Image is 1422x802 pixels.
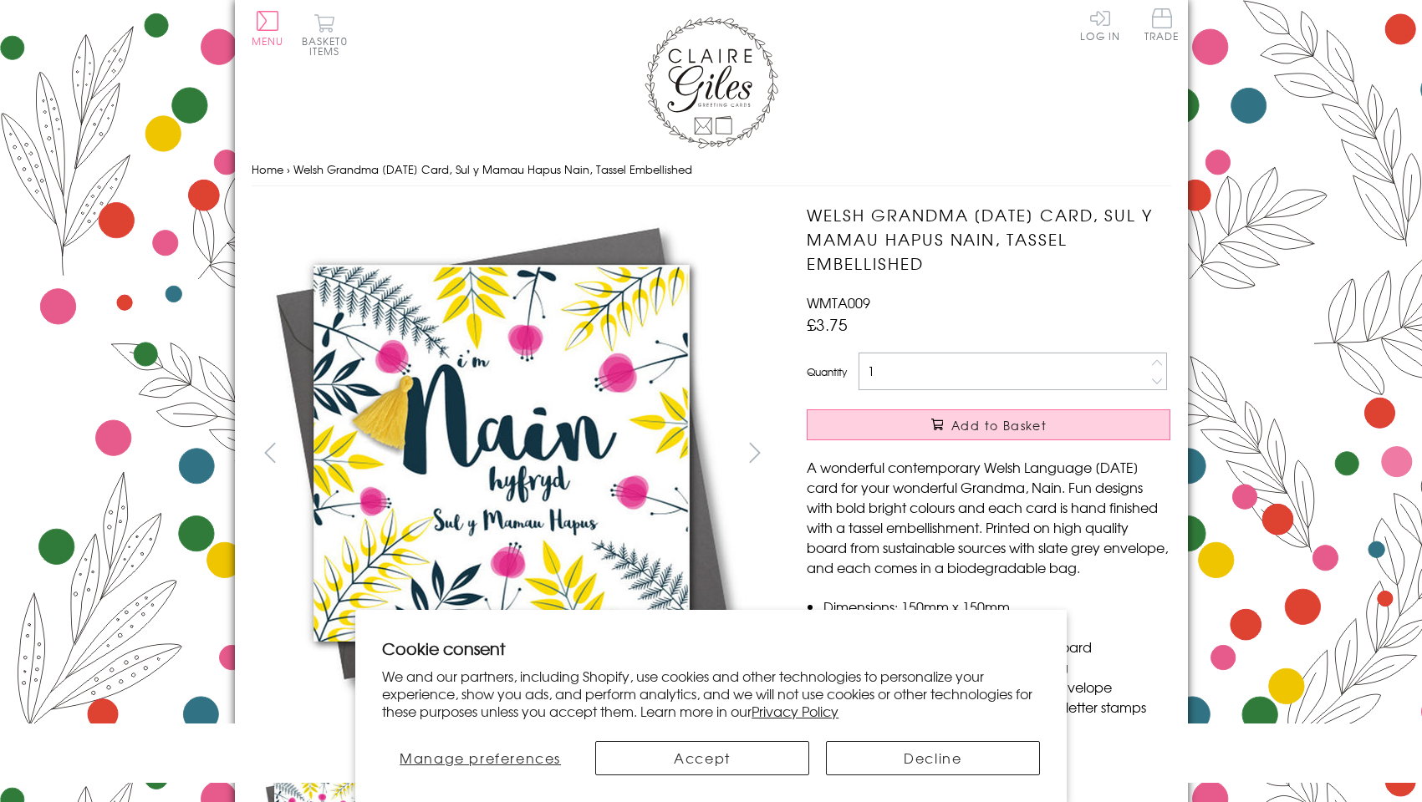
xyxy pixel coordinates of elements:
span: 0 items [309,33,348,58]
a: Trade [1144,8,1180,44]
h1: Welsh Grandma [DATE] Card, Sul y Mamau Hapus Nain, Tassel Embellished [807,203,1170,275]
img: Welsh Grandma Mother's Day Card, Sul y Mamau Hapus Nain, Tassel Embellished [773,203,1275,704]
button: Menu [252,11,284,46]
span: › [287,161,290,177]
button: Basket0 items [302,13,348,56]
button: Accept [595,741,809,775]
label: Quantity [807,364,847,379]
button: next [736,434,773,471]
button: Manage preferences [382,741,578,775]
span: Welsh Grandma [DATE] Card, Sul y Mamau Hapus Nain, Tassel Embellished [293,161,692,177]
span: £3.75 [807,312,848,336]
span: Menu [252,33,284,48]
a: Log In [1080,8,1120,41]
li: Dimensions: 150mm x 150mm [823,596,1170,617]
span: Add to Basket [951,417,1047,434]
button: prev [252,434,289,471]
button: Decline [826,741,1040,775]
button: Add to Basket [807,409,1170,440]
h2: Cookie consent [382,637,1040,660]
img: Welsh Grandma Mother's Day Card, Sul y Mamau Hapus Nain, Tassel Embellished [251,203,752,704]
a: Home [252,161,283,177]
h3: More views [252,721,774,741]
p: A wonderful contemporary Welsh Language [DATE] card for your wonderful Grandma, Nain. Fun designs... [807,457,1170,577]
a: Privacy Policy [752,701,838,721]
img: Claire Giles Greetings Cards [645,17,778,149]
span: Manage preferences [400,748,561,768]
span: Trade [1144,8,1180,41]
span: WMTA009 [807,292,870,312]
nav: breadcrumbs [252,153,1171,187]
p: We and our partners, including Shopify, use cookies and other technologies to personalize your ex... [382,667,1040,719]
